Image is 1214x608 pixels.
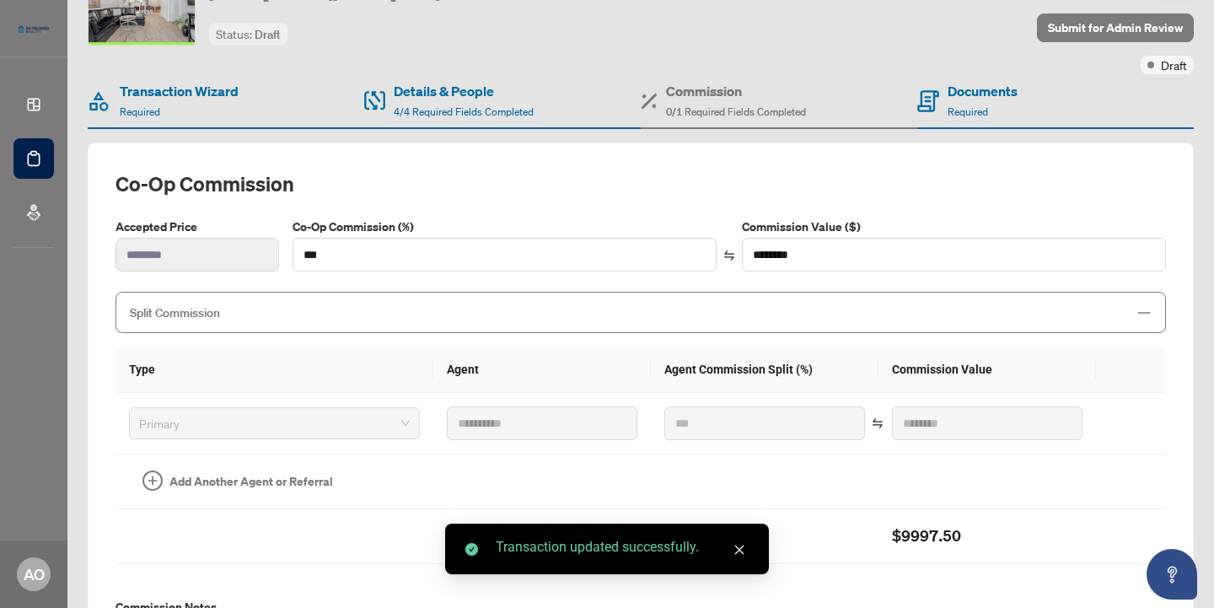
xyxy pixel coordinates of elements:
[394,105,534,118] span: 4/4 Required Fields Completed
[433,347,651,393] th: Agent
[496,537,749,557] div: Transaction updated successfully.
[13,21,54,38] img: logo
[142,471,163,491] span: plus-circle
[24,562,45,586] span: AO
[872,417,884,429] span: swap
[120,105,160,118] span: Required
[878,347,1096,393] th: Commission Value
[742,218,1166,236] label: Commission Value ($)
[120,81,239,101] h4: Transaction Wizard
[730,541,749,559] a: Close
[115,218,279,236] label: Accepted Price
[948,105,988,118] span: Required
[130,305,220,320] span: Split Commission
[651,347,879,393] th: Agent Commission Split (%)
[1048,14,1183,41] span: Submit for Admin Review
[948,81,1018,101] h4: Documents
[255,27,281,42] span: Draft
[1161,56,1187,74] span: Draft
[169,472,333,491] span: Add Another Agent or Referral
[1037,13,1194,42] button: Submit for Admin Review
[115,292,1166,333] div: Split Commission
[139,411,410,436] span: Primary
[115,170,1166,197] h2: Co-op Commission
[723,250,735,261] span: swap
[733,544,745,556] span: close
[129,468,346,495] button: Add Another Agent or Referral
[666,105,806,118] span: 0/1 Required Fields Completed
[1147,549,1197,600] button: Open asap
[892,523,1082,550] h2: $9997.50
[1136,305,1152,320] span: minus
[115,347,433,393] th: Type
[209,23,287,46] div: Status:
[394,81,534,101] h4: Details & People
[465,543,478,556] span: check-circle
[666,81,806,101] h4: Commission
[293,218,717,236] label: Co-Op Commission (%)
